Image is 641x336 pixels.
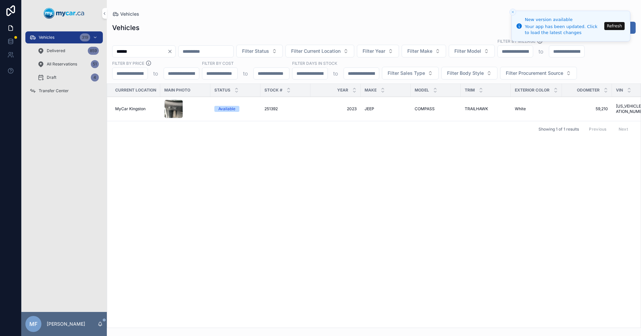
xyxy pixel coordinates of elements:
[47,61,77,67] span: All Reservations
[333,69,338,77] p: to
[25,85,103,97] a: Transfer Center
[314,106,357,112] a: 2023
[465,106,488,112] span: TRAILHAWK
[167,49,175,54] button: Clear
[291,48,341,54] span: Filter Current Location
[91,73,99,81] div: 4
[236,45,283,57] button: Select Button
[153,69,158,77] p: to
[509,9,516,15] button: Close toast
[112,23,140,32] h1: Vehicles
[243,69,248,77] p: to
[292,60,337,66] label: Filter Days In Stock
[33,45,103,57] a: Delivered859
[47,48,65,53] span: Delivered
[365,88,377,93] span: Make
[115,106,146,112] span: MyCar Kingston
[33,71,103,83] a: Draft4
[415,88,429,93] span: Model
[407,48,432,54] span: Filter Make
[242,48,269,54] span: Filter Status
[616,88,623,93] span: VIN
[500,67,577,79] button: Select Button
[214,106,256,112] a: Available
[506,70,563,76] span: Filter Procurement Source
[539,47,544,55] p: to
[264,106,306,112] a: 251392
[566,106,608,112] a: 59,210
[577,88,600,93] span: Odometer
[120,11,139,17] span: Vehicles
[415,106,435,112] span: COMPASS
[388,70,425,76] span: Filter Sales Type
[112,60,144,66] label: FILTER BY PRICE
[525,24,602,36] div: Your app has been updated. Click to load the latest changes
[415,106,457,112] a: COMPASS
[21,27,107,106] div: scrollable content
[525,16,602,23] div: New version available
[47,75,56,80] span: Draft
[365,106,407,112] a: JEEP
[88,47,99,55] div: 859
[454,48,481,54] span: Filter Model
[497,38,536,44] label: Filter By Mileage
[441,67,497,79] button: Select Button
[363,48,385,54] span: Filter Year
[447,70,484,76] span: Filter Body Style
[449,45,495,57] button: Select Button
[539,127,579,132] span: Showing 1 of 1 results
[337,88,348,93] span: Year
[357,45,399,57] button: Select Button
[264,88,282,93] span: Stock #
[202,60,234,66] label: FILTER BY COST
[382,67,439,79] button: Select Button
[402,45,446,57] button: Select Button
[604,22,625,30] button: Refresh
[365,106,374,112] span: JEEP
[164,88,190,93] span: Main Photo
[515,106,558,112] a: White
[80,33,90,41] div: 319
[218,106,235,112] div: Available
[91,60,99,68] div: 51
[25,31,103,43] a: Vehicles319
[115,106,156,112] a: MyCar Kingston
[214,88,230,93] span: Status
[29,320,37,328] span: MF
[39,88,69,94] span: Transfer Center
[515,106,526,112] span: White
[465,106,507,112] a: TRAILHAWK
[115,88,156,93] span: Current Location
[39,35,54,40] span: Vehicles
[47,321,85,327] p: [PERSON_NAME]
[285,45,354,57] button: Select Button
[112,11,139,17] a: Vehicles
[515,88,550,93] span: Exterior Color
[264,106,278,112] span: 251392
[33,58,103,70] a: All Reservations51
[44,8,84,19] img: App logo
[465,88,475,93] span: Trim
